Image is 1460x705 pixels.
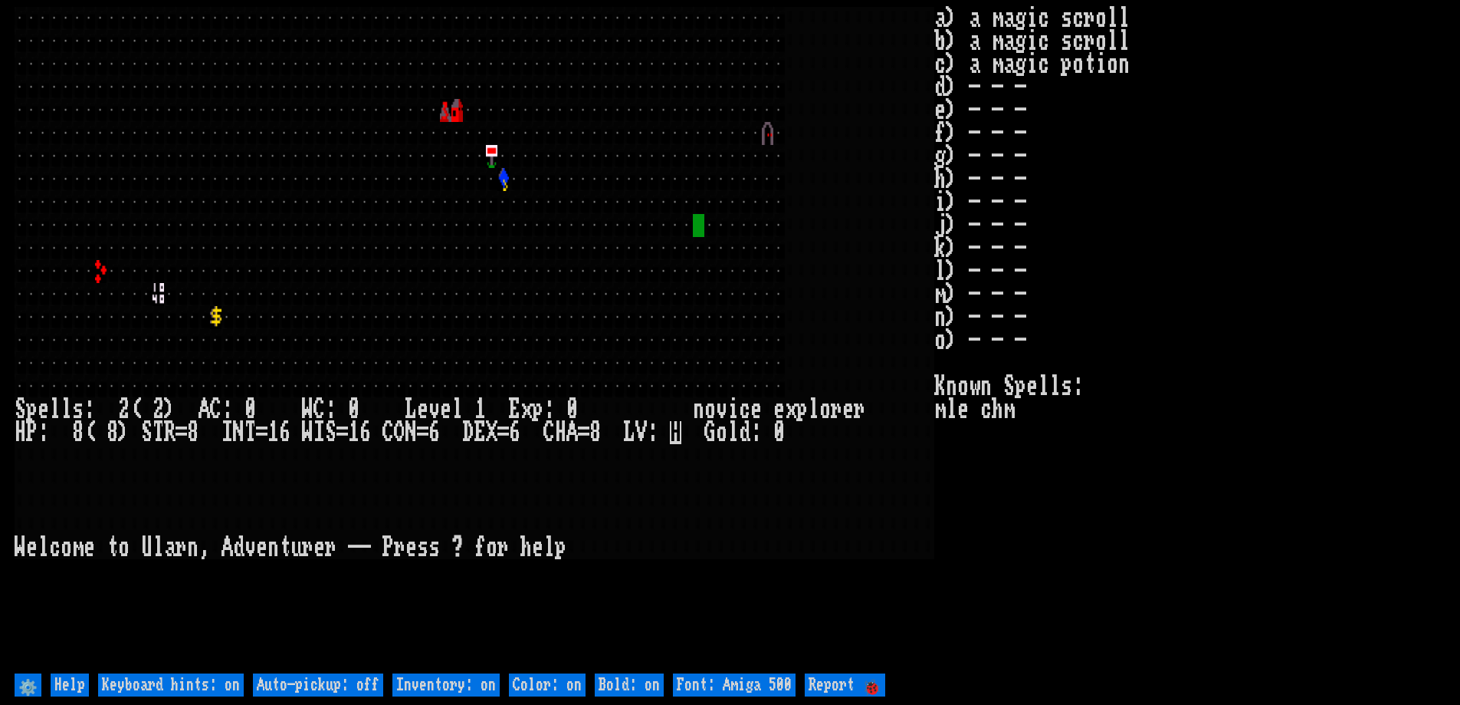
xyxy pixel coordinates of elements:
[359,421,371,444] div: 6
[417,421,428,444] div: =
[739,398,750,421] div: c
[302,536,313,559] div: r
[532,398,543,421] div: p
[130,398,141,421] div: (
[267,421,279,444] div: 1
[348,398,359,421] div: 0
[405,398,417,421] div: L
[486,421,497,444] div: X
[38,421,49,444] div: :
[98,674,244,697] input: Keyboard hints: on
[428,536,440,559] div: s
[233,421,244,444] div: N
[15,674,41,697] input: ⚙️
[51,674,89,697] input: Help
[670,421,681,444] mark: H
[84,398,95,421] div: :
[394,536,405,559] div: r
[176,536,187,559] div: r
[785,398,796,421] div: x
[153,421,164,444] div: T
[934,7,1445,670] stats: a) a magic scroll b) a magic scroll c) a magic potion d) - - - e) - - - f) - - - g) - - - h) - - ...
[233,536,244,559] div: d
[84,421,95,444] div: (
[382,421,394,444] div: C
[359,536,371,559] div: -
[854,398,865,421] div: r
[38,536,49,559] div: l
[302,421,313,444] div: W
[253,674,383,697] input: Auto-pickup: off
[187,421,198,444] div: 8
[451,398,463,421] div: l
[394,421,405,444] div: O
[739,421,750,444] div: d
[164,536,176,559] div: a
[107,536,118,559] div: t
[336,421,348,444] div: =
[164,398,176,421] div: )
[750,421,762,444] div: :
[267,536,279,559] div: n
[221,421,233,444] div: I
[773,421,785,444] div: 0
[417,398,428,421] div: e
[509,674,586,697] input: Color: on
[405,536,417,559] div: e
[750,398,762,421] div: e
[141,421,153,444] div: S
[532,536,543,559] div: e
[392,674,500,697] input: Inventory: on
[176,421,187,444] div: =
[773,398,785,421] div: e
[313,536,325,559] div: e
[302,398,313,421] div: W
[520,536,532,559] div: h
[38,398,49,421] div: e
[187,536,198,559] div: n
[26,536,38,559] div: e
[279,421,290,444] div: 6
[716,398,727,421] div: v
[509,421,520,444] div: 6
[440,398,451,421] div: e
[84,536,95,559] div: e
[555,536,566,559] div: p
[244,398,256,421] div: 0
[543,421,555,444] div: C
[221,536,233,559] div: A
[808,398,819,421] div: l
[15,398,26,421] div: S
[635,421,647,444] div: V
[198,536,210,559] div: ,
[566,421,578,444] div: A
[118,398,130,421] div: 2
[118,421,130,444] div: )
[543,536,555,559] div: l
[348,421,359,444] div: 1
[474,398,486,421] div: 1
[704,398,716,421] div: o
[221,398,233,421] div: :
[451,536,463,559] div: ?
[428,398,440,421] div: v
[26,421,38,444] div: P
[497,536,509,559] div: r
[290,536,302,559] div: u
[474,536,486,559] div: f
[704,421,716,444] div: G
[509,398,520,421] div: E
[325,421,336,444] div: S
[589,421,601,444] div: 8
[819,398,831,421] div: o
[107,421,118,444] div: 8
[405,421,417,444] div: N
[543,398,555,421] div: :
[727,421,739,444] div: l
[325,398,336,421] div: :
[566,398,578,421] div: 0
[428,421,440,444] div: 6
[578,421,589,444] div: =
[382,536,394,559] div: P
[256,421,267,444] div: =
